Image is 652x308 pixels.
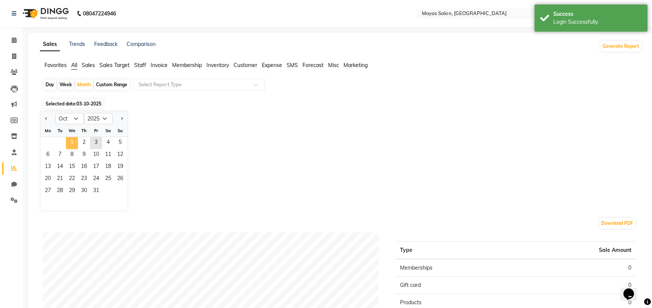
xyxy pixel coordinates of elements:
[102,161,114,173] span: 18
[94,79,129,90] div: Custom Range
[553,10,642,18] div: Success
[114,161,126,173] div: Sunday, October 19, 2025
[54,161,66,173] span: 14
[114,173,126,185] div: Sunday, October 26, 2025
[54,125,66,137] div: Tu
[102,161,114,173] div: Saturday, October 18, 2025
[84,113,113,124] select: Select year
[42,173,54,185] div: Monday, October 20, 2025
[71,62,77,69] span: All
[114,137,126,149] div: Sunday, October 5, 2025
[601,41,641,52] button: Generate Report
[66,173,78,185] div: Wednesday, October 22, 2025
[599,218,635,229] button: Download PDF
[287,62,298,69] span: SMS
[102,173,114,185] span: 25
[78,185,90,197] div: Thursday, October 30, 2025
[90,173,102,185] span: 24
[78,125,90,137] div: Th
[42,161,54,173] span: 13
[90,149,102,161] span: 10
[42,173,54,185] span: 20
[114,149,126,161] span: 12
[54,185,66,197] span: 28
[78,173,90,185] span: 23
[114,137,126,149] span: 5
[344,62,368,69] span: Marketing
[90,161,102,173] div: Friday, October 17, 2025
[102,137,114,149] span: 4
[78,137,90,149] div: Thursday, October 2, 2025
[42,161,54,173] div: Monday, October 13, 2025
[44,99,103,108] span: Selected date:
[78,161,90,173] span: 16
[66,173,78,185] span: 22
[43,113,49,125] button: Previous month
[102,149,114,161] span: 11
[78,149,90,161] div: Thursday, October 9, 2025
[78,149,90,161] span: 9
[54,149,66,161] div: Tuesday, October 7, 2025
[66,149,78,161] span: 8
[66,161,78,173] span: 15
[76,101,101,107] span: 03-10-2025
[40,38,60,51] a: Sales
[114,161,126,173] span: 19
[78,161,90,173] div: Thursday, October 16, 2025
[395,259,516,277] td: Memberships
[66,149,78,161] div: Wednesday, October 8, 2025
[78,137,90,149] span: 2
[82,62,95,69] span: Sales
[516,277,636,294] td: 0
[78,185,90,197] span: 30
[395,242,516,259] th: Type
[54,185,66,197] div: Tuesday, October 28, 2025
[102,149,114,161] div: Saturday, October 11, 2025
[42,149,54,161] div: Monday, October 6, 2025
[54,149,66,161] span: 7
[114,149,126,161] div: Sunday, October 12, 2025
[172,62,202,69] span: Membership
[234,62,257,69] span: Customer
[90,185,102,197] span: 31
[127,41,156,47] a: Comparison
[42,185,54,197] span: 27
[90,173,102,185] div: Friday, October 24, 2025
[516,259,636,277] td: 0
[90,185,102,197] div: Friday, October 31, 2025
[328,62,339,69] span: Misc
[66,185,78,197] div: Wednesday, October 29, 2025
[66,185,78,197] span: 29
[66,125,78,137] div: We
[58,79,74,90] div: Week
[78,173,90,185] div: Thursday, October 23, 2025
[102,125,114,137] div: Sa
[75,79,93,90] div: Month
[114,125,126,137] div: Su
[90,137,102,149] div: Friday, October 3, 2025
[55,113,84,124] select: Select month
[114,173,126,185] span: 26
[54,173,66,185] span: 21
[66,161,78,173] div: Wednesday, October 15, 2025
[90,149,102,161] div: Friday, October 10, 2025
[54,161,66,173] div: Tuesday, October 14, 2025
[90,137,102,149] span: 3
[66,137,78,149] span: 1
[66,137,78,149] div: Wednesday, October 1, 2025
[69,41,85,47] a: Trends
[119,113,125,125] button: Next month
[102,137,114,149] div: Saturday, October 4, 2025
[206,62,229,69] span: Inventory
[516,242,636,259] th: Sale Amount
[94,41,118,47] a: Feedback
[620,278,644,300] iframe: chat widget
[54,173,66,185] div: Tuesday, October 21, 2025
[134,62,146,69] span: Staff
[42,125,54,137] div: Mo
[83,3,116,24] b: 08047224946
[19,3,71,24] img: logo
[44,62,67,69] span: Favorites
[395,277,516,294] td: Gift card
[151,62,168,69] span: Invoice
